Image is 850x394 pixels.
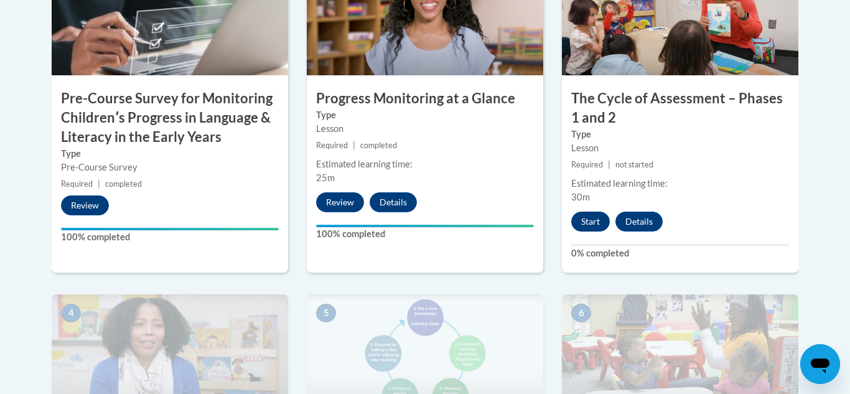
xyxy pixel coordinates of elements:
span: | [353,141,355,150]
span: 5 [316,304,336,322]
button: Review [61,195,109,215]
label: Type [571,128,789,141]
button: Review [316,192,364,212]
span: | [98,179,100,189]
label: Type [61,147,279,161]
span: Required [316,141,348,150]
h3: The Cycle of Assessment – Phases 1 and 2 [562,89,798,128]
label: 0% completed [571,246,789,260]
div: Estimated learning time: [571,177,789,190]
div: Lesson [571,141,789,155]
span: 25m [316,172,335,183]
iframe: Button to launch messaging window [800,344,840,384]
span: Required [571,160,603,169]
div: Your progress [316,225,534,227]
span: Required [61,179,93,189]
span: | [608,160,610,169]
span: 30m [571,192,590,202]
label: 100% completed [61,230,279,244]
label: 100% completed [316,227,534,241]
button: Details [615,212,663,232]
span: completed [360,141,397,150]
label: Type [316,108,534,122]
button: Start [571,212,610,232]
div: Pre-Course Survey [61,161,279,174]
span: 6 [571,304,591,322]
h3: Progress Monitoring at a Glance [307,89,543,108]
span: 4 [61,304,81,322]
h3: Pre-Course Survey for Monitoring Childrenʹs Progress in Language & Literacy in the Early Years [52,89,288,146]
div: Your progress [61,228,279,230]
div: Lesson [316,122,534,136]
button: Details [370,192,417,212]
span: not started [615,160,653,169]
span: completed [105,179,142,189]
div: Estimated learning time: [316,157,534,171]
